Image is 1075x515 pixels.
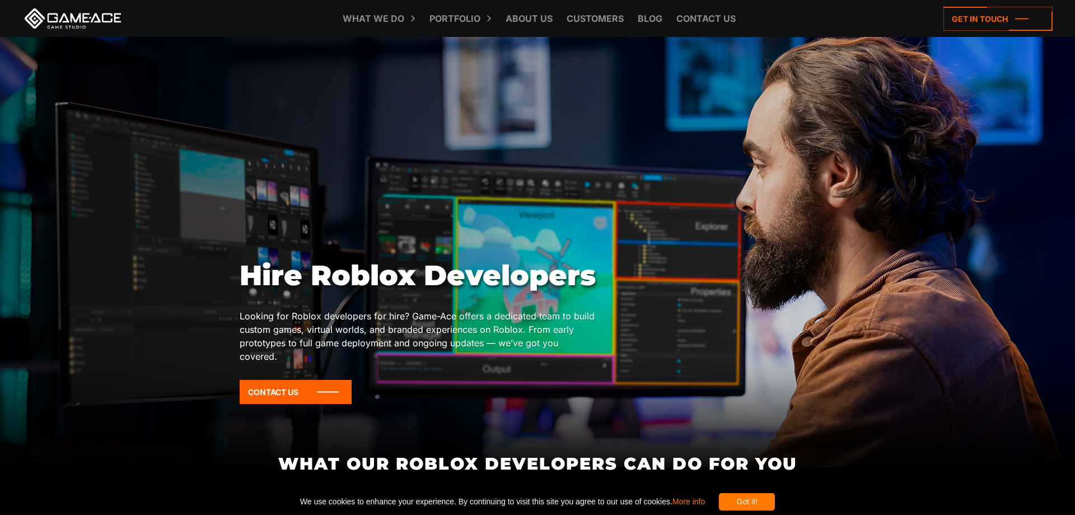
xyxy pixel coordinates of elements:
[240,309,597,363] p: Looking for Roblox developers for hire? Game-Ace offers a dedicated team to build custom games, v...
[719,493,775,511] div: Got it!
[943,7,1053,31] a: Get in touch
[672,497,705,506] a: More info
[240,259,597,293] h1: Hire Roblox Developers
[240,380,352,404] a: Contact Us
[300,493,705,511] span: We use cookies to enhance your experience. By continuing to visit this site you agree to our use ...
[240,454,836,473] h2: What Our Roblox Developers Can Do for You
